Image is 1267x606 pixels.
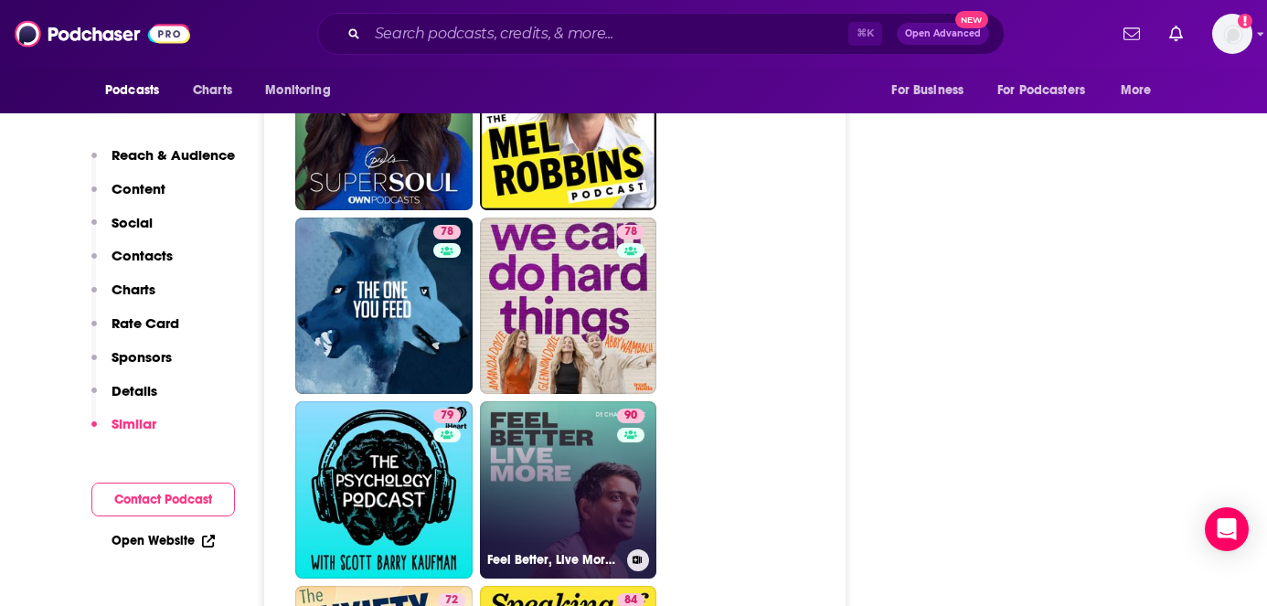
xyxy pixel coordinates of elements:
button: open menu [252,73,354,108]
button: open menu [878,73,986,108]
button: open menu [92,73,183,108]
a: Show notifications dropdown [1116,18,1147,49]
a: Charts [181,73,243,108]
a: 78 [433,225,461,239]
p: Sponsors [112,348,172,366]
button: Contact Podcast [91,483,235,516]
span: Monitoring [265,78,330,103]
button: Show profile menu [1212,14,1252,54]
a: 78 [295,218,473,395]
p: Social [112,214,153,231]
h3: Feel Better, Live More with [PERSON_NAME] [487,552,620,568]
button: Social [91,214,153,248]
span: For Business [891,78,964,103]
span: Open Advanced [905,29,981,38]
span: For Podcasters [997,78,1085,103]
a: 79 [295,401,473,579]
p: Similar [112,415,156,432]
p: Contacts [112,247,173,264]
img: User Profile [1212,14,1252,54]
button: Open AdvancedNew [897,23,989,45]
p: Rate Card [112,314,179,332]
button: Charts [91,281,155,314]
button: Details [91,382,157,416]
button: Similar [91,415,156,449]
button: Rate Card [91,314,179,348]
a: 78 [617,225,644,239]
p: Details [112,382,157,399]
span: New [955,11,988,28]
a: 90 [617,409,644,423]
p: Charts [112,281,155,298]
p: Content [112,180,165,197]
p: Reach & Audience [112,146,235,164]
span: 78 [624,223,637,241]
button: Content [91,180,165,214]
svg: Add a profile image [1238,14,1252,28]
div: Open Intercom Messenger [1205,507,1249,551]
button: Reach & Audience [91,146,235,180]
span: ⌘ K [848,22,882,46]
a: 90Feel Better, Live More with [PERSON_NAME] [480,401,657,579]
span: More [1121,78,1152,103]
a: 98 [480,33,657,210]
span: Charts [193,78,232,103]
a: 82 [295,33,473,210]
button: open menu [985,73,1112,108]
a: 79 [433,409,461,423]
span: 78 [441,223,453,241]
img: Podchaser - Follow, Share and Rate Podcasts [15,16,190,51]
a: 78 [480,218,657,395]
span: 90 [624,407,637,425]
span: Logged in as alignPR [1212,14,1252,54]
button: open menu [1108,73,1175,108]
button: Sponsors [91,348,172,382]
button: Contacts [91,247,173,281]
input: Search podcasts, credits, & more... [367,19,848,48]
span: Podcasts [105,78,159,103]
div: Search podcasts, credits, & more... [317,13,1005,55]
a: Open Website [112,533,215,548]
span: 79 [441,407,453,425]
a: Show notifications dropdown [1162,18,1190,49]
